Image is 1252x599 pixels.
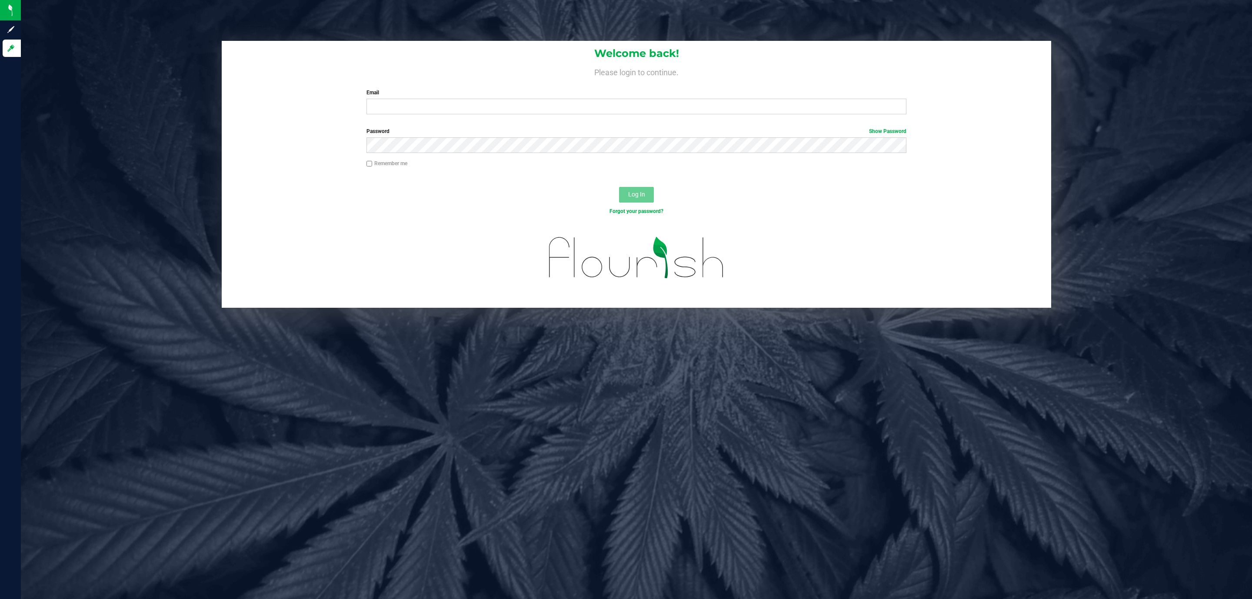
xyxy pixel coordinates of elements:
[619,187,654,203] button: Log In
[366,89,906,97] label: Email
[869,128,906,134] a: Show Password
[7,25,15,34] inline-svg: Sign up
[366,128,390,134] span: Password
[366,160,407,167] label: Remember me
[533,224,740,291] img: flourish_logo.svg
[609,208,663,214] a: Forgot your password?
[222,66,1051,77] h4: Please login to continue.
[7,44,15,53] inline-svg: Log in
[628,191,645,198] span: Log In
[366,161,373,167] input: Remember me
[222,48,1051,59] h1: Welcome back!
